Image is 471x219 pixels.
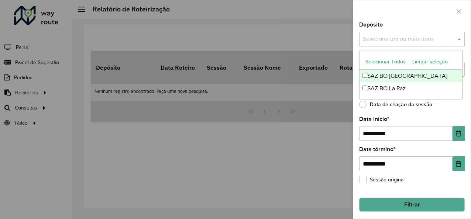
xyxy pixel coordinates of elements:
label: Depósito [359,20,383,29]
div: SAZ BO [GEOGRAPHIC_DATA] [360,70,463,82]
button: Choose Date [453,156,465,171]
ng-dropdown-panel: Options list [359,50,463,99]
label: Data início [359,115,389,124]
div: SAZ BO La Paz [360,82,463,95]
button: Limpar seleção [409,56,451,67]
button: Filtrar [359,198,465,212]
button: Choose Date [453,126,465,141]
button: Selecionar Todos [362,56,409,67]
label: Data de criação da sessão [359,101,432,108]
label: Data término [359,145,396,154]
label: Sessão original [359,176,405,184]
